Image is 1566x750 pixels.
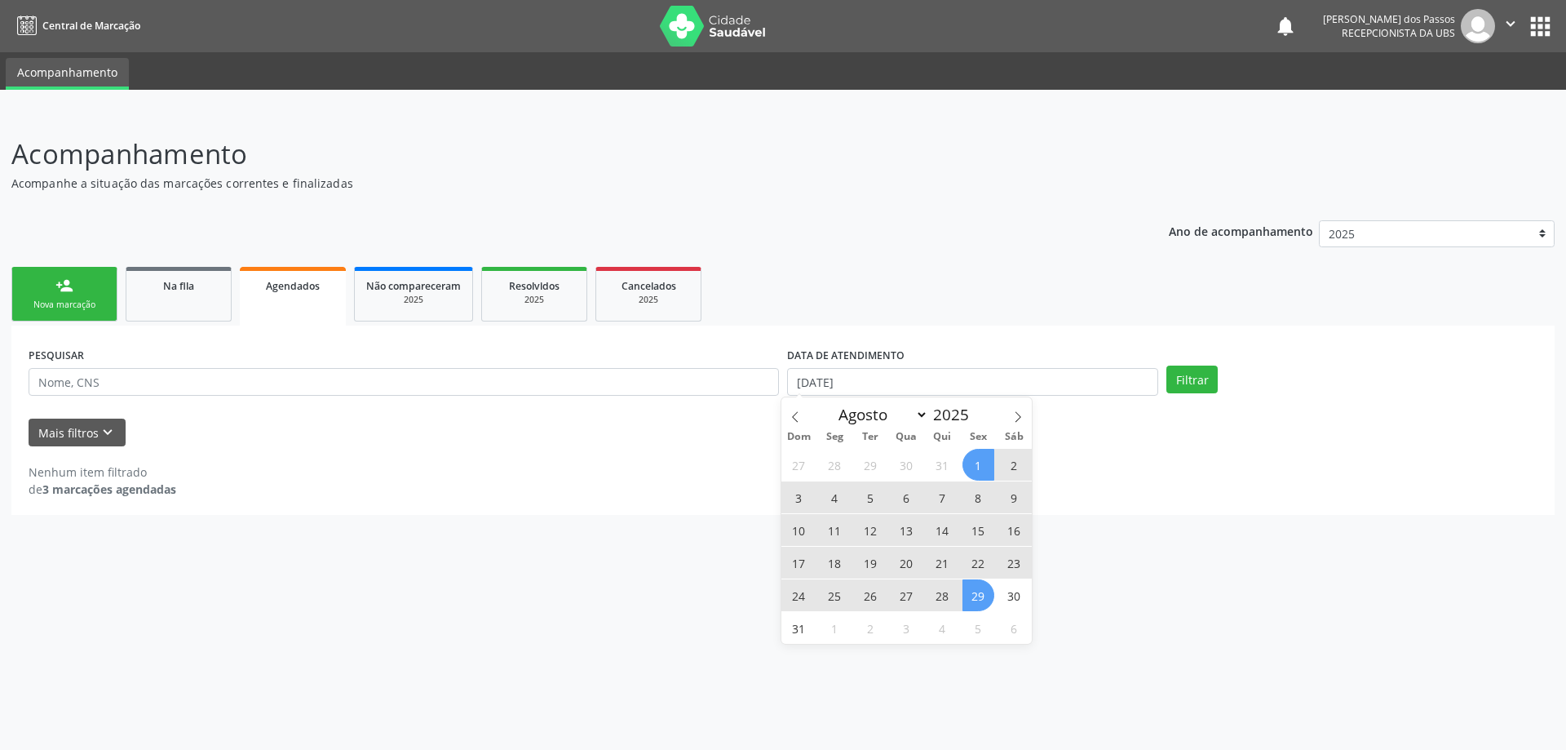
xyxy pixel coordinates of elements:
[996,432,1032,442] span: Sáb
[11,134,1091,175] p: Acompanhamento
[927,514,958,546] span: Agosto 14, 2025
[29,481,176,498] div: de
[962,482,994,513] span: Agosto 8, 2025
[998,514,1030,546] span: Agosto 16, 2025
[819,547,851,579] span: Agosto 18, 2025
[55,277,73,295] div: person_add
[962,612,994,644] span: Setembro 5, 2025
[998,449,1030,481] span: Agosto 2, 2025
[927,579,958,611] span: Agosto 28, 2025
[819,579,851,611] span: Agosto 25, 2025
[891,547,922,579] span: Agosto 20, 2025
[962,514,994,546] span: Agosto 15, 2025
[1502,15,1520,33] i: 
[787,368,1158,396] input: Selecione um intervalo
[927,547,958,579] span: Agosto 21, 2025
[163,279,194,293] span: Na fila
[1166,366,1218,393] button: Filtrar
[998,547,1030,579] span: Agosto 23, 2025
[783,612,815,644] span: Agosto 31, 2025
[855,579,887,611] span: Agosto 26, 2025
[11,12,140,39] a: Central de Marcação
[819,612,851,644] span: Setembro 1, 2025
[891,579,922,611] span: Agosto 27, 2025
[816,432,852,442] span: Seg
[855,612,887,644] span: Setembro 2, 2025
[783,482,815,513] span: Agosto 3, 2025
[819,514,851,546] span: Agosto 11, 2025
[1495,9,1526,43] button: 
[493,294,575,306] div: 2025
[819,482,851,513] span: Agosto 4, 2025
[855,514,887,546] span: Agosto 12, 2025
[509,279,560,293] span: Resolvidos
[962,579,994,611] span: Agosto 29, 2025
[783,514,815,546] span: Agosto 10, 2025
[927,612,958,644] span: Setembro 4, 2025
[42,482,176,497] strong: 3 marcações agendadas
[960,432,996,442] span: Sex
[99,424,117,442] i: keyboard_arrow_down
[783,547,815,579] span: Agosto 17, 2025
[6,58,129,90] a: Acompanhamento
[891,514,922,546] span: Agosto 13, 2025
[622,279,676,293] span: Cancelados
[819,449,851,481] span: Julho 28, 2025
[998,612,1030,644] span: Setembro 6, 2025
[998,482,1030,513] span: Agosto 9, 2025
[998,579,1030,611] span: Agosto 30, 2025
[924,432,960,442] span: Qui
[928,404,982,425] input: Year
[29,368,779,396] input: Nome, CNS
[891,612,922,644] span: Setembro 3, 2025
[29,419,126,447] button: Mais filtroskeyboard_arrow_down
[1461,9,1495,43] img: img
[888,432,924,442] span: Qua
[24,299,105,311] div: Nova marcação
[29,343,84,368] label: PESQUISAR
[855,547,887,579] span: Agosto 19, 2025
[962,547,994,579] span: Agosto 22, 2025
[1274,15,1297,38] button: notifications
[1169,220,1313,241] p: Ano de acompanhamento
[42,19,140,33] span: Central de Marcação
[783,449,815,481] span: Julho 27, 2025
[29,464,176,481] div: Nenhum item filtrado
[852,432,888,442] span: Ter
[891,482,922,513] span: Agosto 6, 2025
[366,279,461,293] span: Não compareceram
[855,449,887,481] span: Julho 29, 2025
[927,449,958,481] span: Julho 31, 2025
[927,482,958,513] span: Agosto 7, 2025
[891,449,922,481] span: Julho 30, 2025
[1323,12,1455,26] div: [PERSON_NAME] dos Passos
[855,482,887,513] span: Agosto 5, 2025
[962,449,994,481] span: Agosto 1, 2025
[783,579,815,611] span: Agosto 24, 2025
[831,403,929,426] select: Month
[608,294,689,306] div: 2025
[1342,26,1455,40] span: Recepcionista da UBS
[787,343,905,368] label: DATA DE ATENDIMENTO
[366,294,461,306] div: 2025
[1526,12,1555,41] button: apps
[266,279,320,293] span: Agendados
[781,432,817,442] span: Dom
[11,175,1091,192] p: Acompanhe a situação das marcações correntes e finalizadas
